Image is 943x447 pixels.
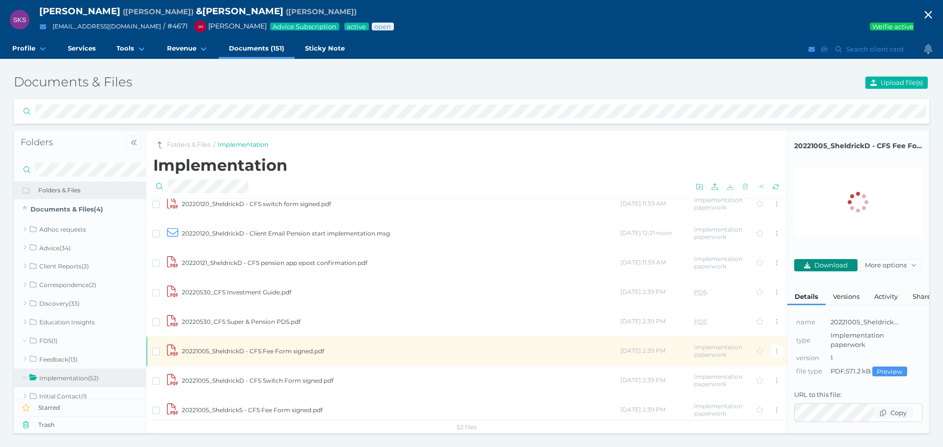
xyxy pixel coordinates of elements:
button: Upload one or more files [709,181,721,193]
span: Trash [38,421,146,429]
td: 20220120_SheldrickD - Client Email Pension start implementation.msg [181,218,620,248]
span: / [213,140,216,150]
h3: Documents & Files [14,74,624,91]
span: Preview [873,368,907,375]
td: 20220121_SheldrickD - CFS pension app epost confirmation.pdf [181,248,620,277]
span: Current version's file type and size [796,367,822,375]
button: Email [807,43,817,55]
span: Copy [888,409,911,417]
td: Implementation paperwork [693,218,752,248]
span: Preferred name [286,7,357,16]
span: Folders & Files [38,186,146,194]
button: Reload the list of files from server [770,181,782,193]
span: Welfie active [872,23,915,30]
button: Search client card [831,43,909,55]
a: Education Insights [14,313,146,331]
label: URL to this file: [794,391,922,403]
td: 20220120_SheldrickD - CFS switch form signed.pdf [181,189,620,218]
button: Download selected files [724,181,736,193]
span: [PERSON_NAME] [190,22,267,30]
span: [DATE] 2:39 PM [620,376,666,384]
span: [DATE] 2:39 PM [620,288,666,295]
a: Profile [2,39,57,59]
td: 20221005_SheldrickD - CFS Switch Form signed.pdf [181,366,620,395]
span: This is the type of document (not file type) [796,336,810,344]
button: Go to parent folder [153,139,166,151]
span: Download [812,261,852,269]
a: Discovery(33) [14,294,146,313]
span: Starred [38,404,146,412]
span: Search client card [844,45,908,53]
button: Email [37,21,49,33]
span: 1 [831,354,833,362]
a: Initial Contact(1) [14,387,146,406]
a: Documents (151) [219,39,295,59]
button: Create folder [693,181,706,193]
a: Client Reports(2) [14,257,146,276]
abbr: Product Disclosure Statement [694,318,707,325]
a: FDS(1) [14,331,146,350]
span: 52 files [457,423,477,431]
span: [DATE] 2:39 PM [620,406,666,413]
td: PDS [693,307,752,336]
td: 20220530_CFS Investment Guide.pdf [181,277,620,307]
a: [EMAIL_ADDRESS][DOMAIN_NAME] [53,23,161,30]
a: Documents & Files(4) [14,199,146,220]
span: 20221005_SheldrickD - CFS Fee Form signed.pdf [794,141,922,151]
span: Click to copy file name to clipboard [794,141,922,151]
span: Revenue [167,44,196,53]
button: Folders & Files [14,182,146,199]
a: Folders & Files [167,140,211,150]
button: Trash [14,416,146,433]
button: Starred [14,399,146,416]
span: 20221005_Sheldrick... [831,318,898,326]
span: [DATE] 12:21 noon [620,229,672,237]
button: Download [794,259,858,271]
div: Activity [867,288,905,305]
td: 20221005_SheldrickS - CFS Fee Form signed.pdf [181,395,620,424]
td: Implementation paperwork [693,395,752,424]
span: Advice Subscription [272,23,337,30]
a: Correspondence(2) [14,276,146,294]
span: SKS [13,16,27,24]
span: Service package status: Active service agreement in place [346,23,367,30]
td: Implementation paperwork [693,189,752,218]
a: Adhoc requests [14,220,146,238]
td: PDS [693,277,752,307]
span: [PERSON_NAME] [39,5,120,17]
span: / # 4671 [163,22,188,30]
div: Susan Kay Sheldrick [10,10,29,29]
button: More options [860,259,921,271]
span: This is the version of file that's in use [796,354,819,362]
span: Preferred name [123,7,194,16]
td: Implementation paperwork [693,336,752,366]
td: 20221005_SheldrickD - CFS Fee Form signed.pdf [181,336,620,366]
span: Sticky Note [305,44,345,53]
span: This is the file name [796,318,815,326]
span: More options [860,261,909,269]
a: Advice(34) [14,238,146,257]
span: PDF , 571.2 kB [831,367,907,375]
a: Revenue [157,39,219,59]
span: Advice status: Review not yet booked in [374,23,392,30]
span: [DATE] 2:39 PM [620,347,666,354]
span: [DATE] 11:59 AM [620,259,666,266]
a: Feedback(13) [14,350,146,368]
span: [DATE] 2:39 PM [620,317,666,325]
div: Details [787,288,826,305]
div: Versions [826,288,867,305]
button: Delete selected files or folders [739,181,751,193]
td: 20220530_CFS Super & Pension PDS.pdf [181,307,620,336]
td: Implementation paperwork [693,366,752,395]
button: Preview [872,367,907,376]
span: Tools [116,44,134,53]
td: Implementation paperwork [693,248,752,277]
span: & [PERSON_NAME] [196,5,283,17]
span: Services [68,44,96,53]
span: JM [198,25,203,29]
button: Upload file(s) [865,77,928,89]
a: Implementation(52) [14,368,146,387]
button: Move [754,181,767,193]
button: SMS [820,43,830,55]
a: Implementation [218,140,269,150]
